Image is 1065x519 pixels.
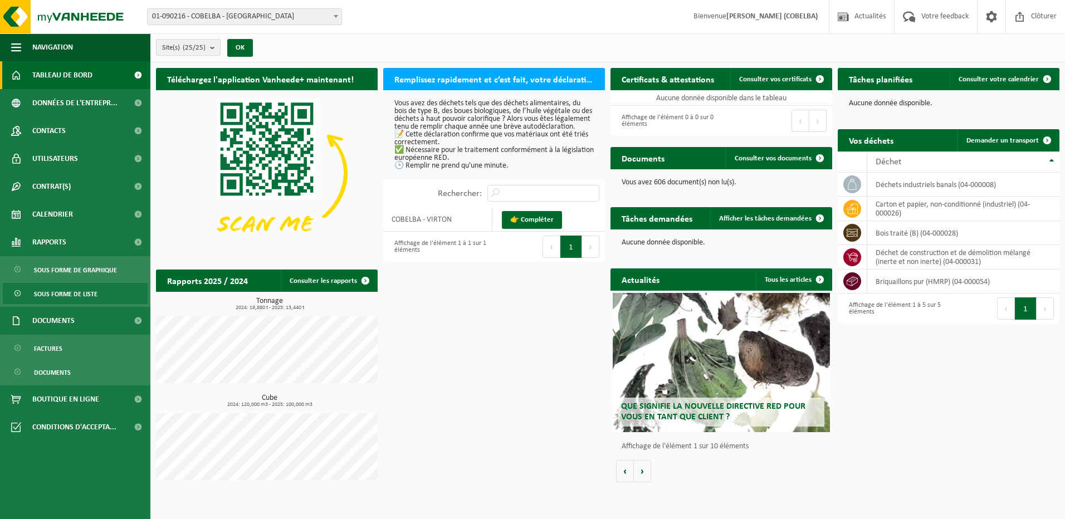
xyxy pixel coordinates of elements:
td: carton et papier, non-conditionné (industriel) (04-000026) [867,197,1059,221]
h2: Tâches demandées [610,207,704,229]
button: Next [582,236,599,258]
a: Documents [3,361,148,383]
h2: Remplissez rapidement et c’est fait, votre déclaration RED pour 2025 [383,68,605,90]
span: Tableau de bord [32,61,92,89]
button: OK [227,39,253,57]
button: 1 [1015,297,1037,320]
span: Documents [34,362,71,383]
h2: Téléchargez l'application Vanheede+ maintenant! [156,68,365,90]
a: Consulter vos documents [726,147,831,169]
h3: Tonnage [162,297,378,311]
td: Aucune donnée disponible dans le tableau [610,90,832,106]
h2: Certificats & attestations [610,68,725,90]
a: Consulter vos certificats [730,68,831,90]
span: Factures [34,338,62,359]
h2: Documents [610,147,676,169]
div: Affichage de l'élément 1 à 5 sur 5 éléments [843,296,943,321]
button: Next [1037,297,1054,320]
button: Next [809,110,827,132]
span: Site(s) [162,40,206,56]
span: Contrat(s) [32,173,71,200]
td: COBELBA - VIRTON [383,207,492,232]
p: Vous avez 606 document(s) non lu(s). [622,179,821,187]
span: 2024: 19,880 t - 2025: 13,440 t [162,305,378,311]
span: Afficher les tâches demandées [719,215,812,222]
td: déchet de construction et de démolition mélangé (inerte et non inerte) (04-000031) [867,245,1059,270]
span: Sous forme de liste [34,283,97,305]
span: 2024: 120,000 m3 - 2025: 100,000 m3 [162,402,378,408]
span: 01-090216 - COBELBA - VIRTON [148,9,341,25]
a: Demander un transport [957,129,1058,151]
h2: Rapports 2025 / 2024 [156,270,259,291]
span: 01-090216 - COBELBA - VIRTON [147,8,342,25]
p: Aucune donnée disponible. [849,100,1048,107]
a: 👉 Compléter [502,211,562,229]
h2: Actualités [610,268,671,290]
label: Rechercher: [438,189,482,198]
button: Site(s)(25/25) [156,39,221,56]
div: Affichage de l'élément 1 à 1 sur 1 éléments [389,234,488,259]
a: Que signifie la nouvelle directive RED pour vous en tant que client ? [613,293,830,432]
a: Consulter votre calendrier [950,68,1058,90]
div: Affichage de l'élément 0 à 0 sur 0 éléments [616,109,716,133]
span: Contacts [32,117,66,145]
h2: Vos déchets [838,129,905,151]
a: Consulter les rapports [281,270,377,292]
span: Navigation [32,33,73,61]
span: Utilisateurs [32,145,78,173]
span: Que signifie la nouvelle directive RED pour vous en tant que client ? [621,402,805,422]
span: Données de l'entrepr... [32,89,118,117]
p: Affichage de l'élément 1 sur 10 éléments [622,443,827,451]
a: Afficher les tâches demandées [710,207,831,229]
span: Sous forme de graphique [34,259,117,281]
span: Consulter vos certificats [739,76,812,83]
span: Déchet [876,158,901,167]
a: Sous forme de graphique [3,259,148,280]
p: Aucune donnée disponible. [622,239,821,247]
count: (25/25) [183,44,206,51]
span: Rapports [32,228,66,256]
td: bois traité (B) (04-000028) [867,221,1059,245]
button: 1 [560,236,582,258]
button: Previous [997,297,1015,320]
strong: [PERSON_NAME] (COBELBA) [726,12,818,21]
a: Sous forme de liste [3,283,148,304]
h2: Tâches planifiées [838,68,924,90]
span: Consulter vos documents [735,155,812,162]
span: Boutique en ligne [32,385,99,413]
p: Vous avez des déchets tels que des déchets alimentaires, du bois de type B, des boues biologiques... [394,100,594,170]
a: Tous les articles [756,268,831,291]
a: Factures [3,337,148,359]
span: Consulter votre calendrier [959,76,1039,83]
span: Demander un transport [966,137,1039,144]
button: Previous [792,110,809,132]
button: Volgende [634,460,651,482]
h3: Cube [162,394,378,408]
span: Documents [32,307,75,335]
td: déchets industriels banals (04-000008) [867,173,1059,197]
span: Conditions d'accepta... [32,413,116,441]
button: Vorige [616,460,634,482]
button: Previous [543,236,560,258]
span: Calendrier [32,200,73,228]
img: Download de VHEPlus App [156,90,378,257]
td: briquaillons pur (HMRP) (04-000054) [867,270,1059,293]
